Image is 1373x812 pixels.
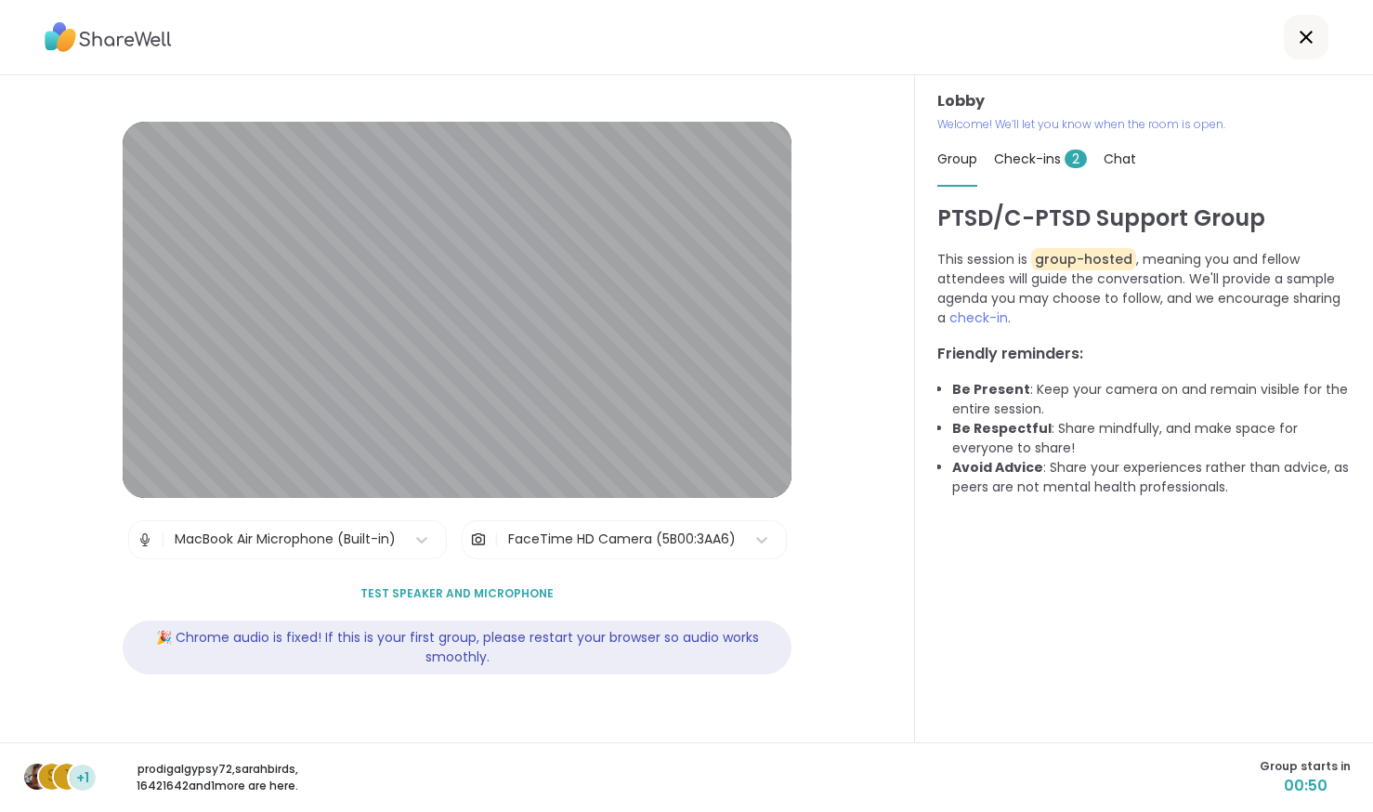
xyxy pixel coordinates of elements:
li: : Keep your camera on and remain visible for the entire session. [952,380,1351,419]
span: Check-ins [994,150,1087,168]
div: 🎉 Chrome audio is fixed! If this is your first group, please restart your browser so audio works ... [123,621,791,674]
b: Be Respectful [952,419,1052,438]
span: | [494,521,499,558]
p: Welcome! We’ll let you know when the room is open. [937,116,1351,133]
h3: Friendly reminders: [937,343,1351,365]
span: | [161,521,165,558]
p: prodigalgypsy72 , sarahbirds , 16421642 and 1 more are here. [113,761,321,794]
button: Test speaker and microphone [353,574,561,613]
span: 2 [1065,150,1087,168]
b: Be Present [952,380,1030,399]
img: ShareWell Logo [45,16,172,59]
div: FaceTime HD Camera (5B00:3AA6) [508,530,736,549]
span: Group starts in [1260,758,1351,775]
img: Microphone [137,521,153,558]
span: group-hosted [1031,248,1136,270]
span: s [47,765,57,789]
li: : Share mindfully, and make space for everyone to share! [952,419,1351,458]
span: 1 [65,765,70,789]
span: Test speaker and microphone [360,585,554,602]
span: +1 [76,768,89,788]
span: 00:50 [1260,775,1351,797]
img: prodigalgypsy72 [24,764,50,790]
li: : Share your experiences rather than advice, as peers are not mental health professionals. [952,458,1351,497]
span: Group [937,150,977,168]
p: This session is , meaning you and fellow attendees will guide the conversation. We'll provide a s... [937,250,1351,328]
h1: PTSD/C-PTSD Support Group [937,202,1351,235]
span: Chat [1104,150,1136,168]
h3: Lobby [937,90,1351,112]
div: MacBook Air Microphone (Built-in) [175,530,396,549]
span: check-in [949,308,1008,327]
b: Avoid Advice [952,458,1043,477]
img: Camera [470,521,487,558]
